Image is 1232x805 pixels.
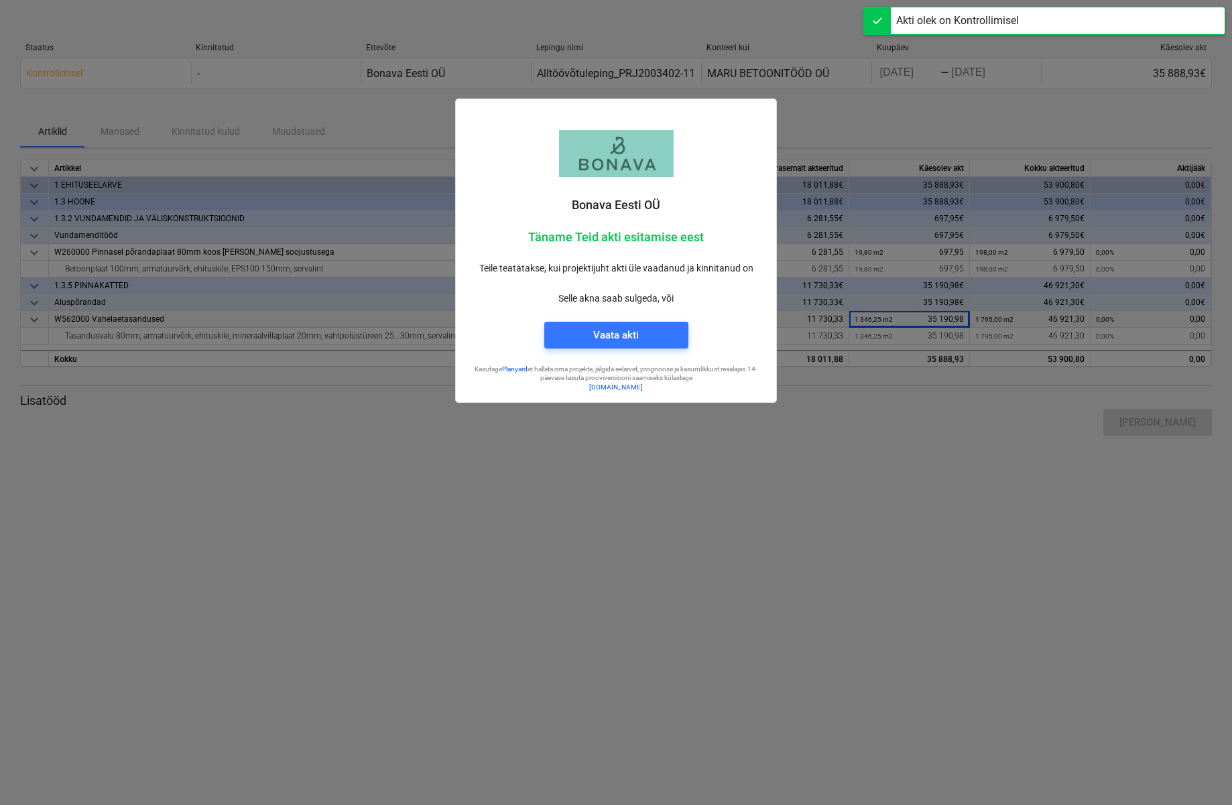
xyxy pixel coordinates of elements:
[467,261,765,275] p: Teile teatatakse, kui projektijuht akti üle vaadanud ja kinnitanud on
[467,365,765,383] p: Kasutage et hallata oma projekte, jälgida eelarvet, prognoose ja kasumlikkust reaalajas. 14-päeva...
[593,326,639,344] div: Vaata akti
[589,383,643,391] a: [DOMAIN_NAME]
[467,292,765,306] p: Selle akna saab sulgeda, või
[896,13,1019,29] div: Akti olek on Kontrollimisel
[502,365,528,373] a: Planyard
[544,322,688,349] button: Vaata akti
[467,229,765,245] p: Täname Teid akti esitamise eest
[467,197,765,213] p: Bonava Eesti OÜ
